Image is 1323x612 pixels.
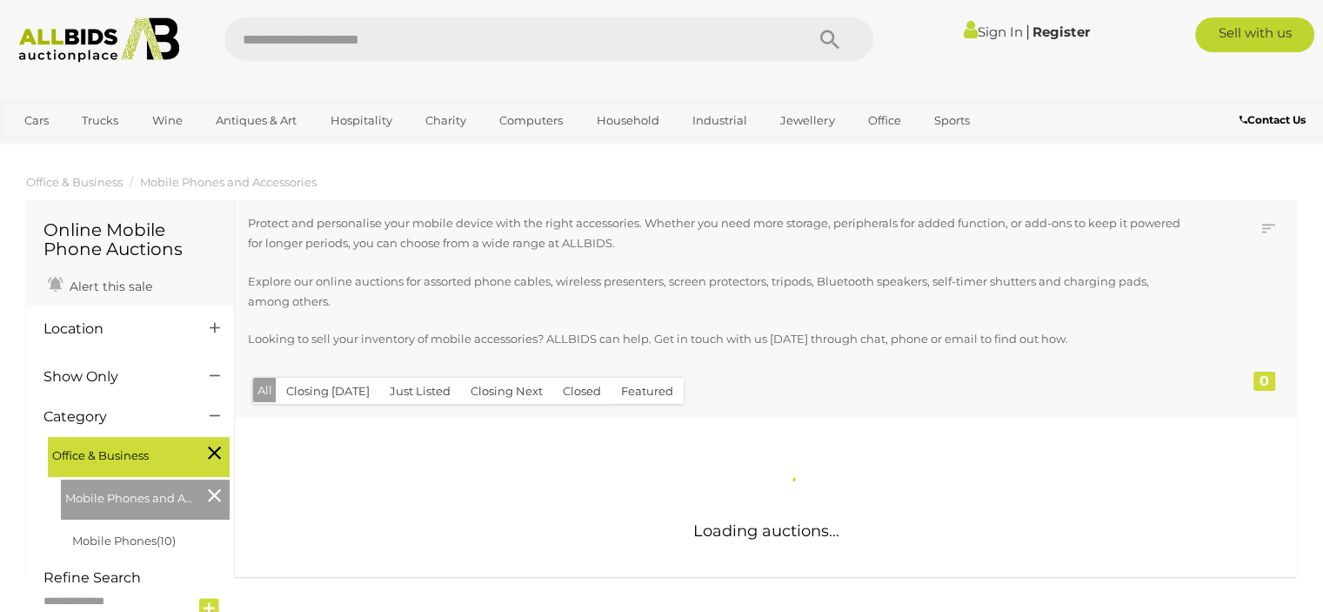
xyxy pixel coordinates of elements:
[786,17,873,61] button: Search
[43,369,184,385] h4: Show Only
[1239,111,1310,130] a: Contact Us
[26,175,123,189] a: Office & Business
[52,441,183,466] span: Office & Business
[319,106,404,135] a: Hospitality
[379,378,461,405] button: Just Listed
[460,378,553,405] button: Closing Next
[204,106,308,135] a: Antiques & Art
[43,220,217,259] h1: Online Mobile Phone Auctions
[1032,24,1089,40] a: Register
[414,106,478,135] a: Charity
[552,378,611,405] button: Closed
[1239,113,1306,126] b: Contact Us
[72,534,176,548] a: Mobile Phones(10)
[253,378,277,403] button: All
[1253,372,1275,391] div: 0
[276,378,380,405] button: Closing [DATE]
[585,106,671,135] a: Household
[13,135,159,164] a: [GEOGRAPHIC_DATA]
[140,175,317,189] a: Mobile Phones and Accessories
[43,570,230,586] h4: Refine Search
[10,17,189,63] img: Allbids.com.au
[857,106,912,135] a: Office
[923,106,981,135] a: Sports
[13,106,60,135] a: Cars
[611,378,684,405] button: Featured
[1195,17,1314,52] a: Sell with us
[248,272,1185,313] p: Explore our online auctions for assorted phone cables, wireless presenters, screen protectors, tr...
[157,534,176,548] span: (10)
[43,272,157,298] a: Alert this sale
[65,484,196,508] span: Mobile Phones and Accessories
[248,213,1185,254] p: Protect and personalise your mobile device with the right accessories. Whether you need more stor...
[693,521,839,541] span: Loading auctions...
[963,24,1022,40] a: Sign In
[70,106,130,135] a: Trucks
[681,106,758,135] a: Industrial
[248,329,1185,349] p: Looking to sell your inventory of mobile accessories? ALLBIDS can help. Get in touch with us [DAT...
[43,321,184,337] h4: Location
[65,279,152,294] span: Alert this sale
[141,106,194,135] a: Wine
[43,409,184,425] h4: Category
[1025,22,1029,41] span: |
[488,106,574,135] a: Computers
[769,106,845,135] a: Jewellery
